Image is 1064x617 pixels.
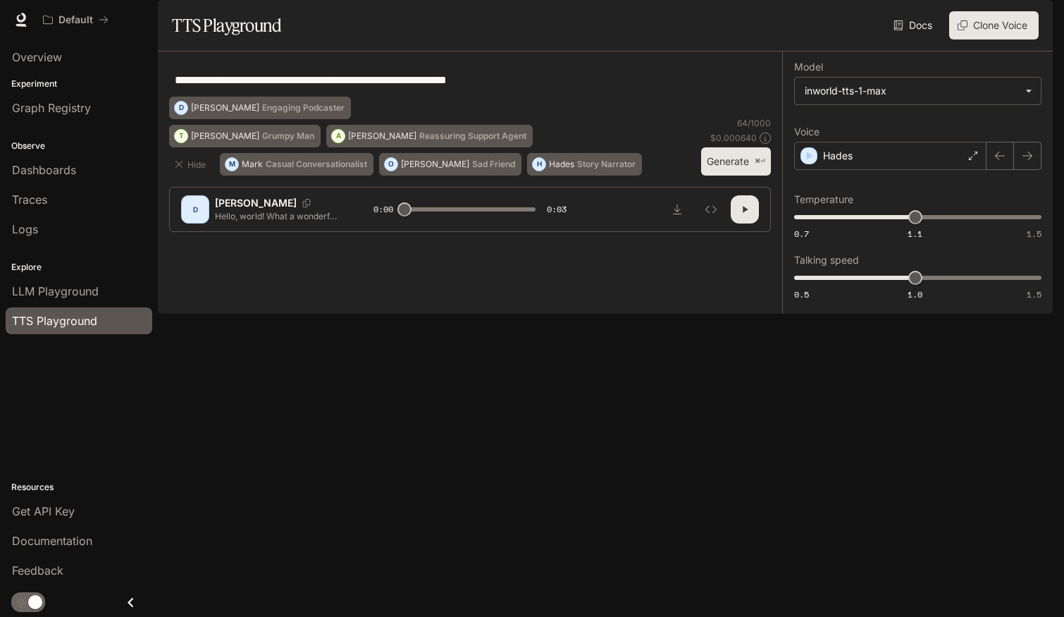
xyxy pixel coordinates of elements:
[795,78,1041,104] div: inworld-tts-1-max
[1027,228,1041,240] span: 1.5
[242,160,263,169] p: Mark
[169,125,321,147] button: T[PERSON_NAME]Grumpy Man
[533,153,545,176] div: H
[549,160,574,169] p: Hades
[401,160,469,169] p: [PERSON_NAME]
[266,160,367,169] p: Casual Conversationalist
[701,147,771,176] button: Generate⌘⏎
[169,153,214,176] button: Hide
[169,97,351,119] button: D[PERSON_NAME]Engaging Podcaster
[794,288,809,300] span: 0.5
[755,157,765,166] p: ⌘⏎
[175,125,187,147] div: T
[326,125,533,147] button: A[PERSON_NAME]Reassuring Support Agent
[805,84,1018,98] div: inworld-tts-1-max
[891,11,938,39] a: Docs
[527,153,642,176] button: HHadesStory Narrator
[794,62,823,72] p: Model
[419,132,526,140] p: Reassuring Support Agent
[332,125,345,147] div: A
[191,104,259,112] p: [PERSON_NAME]
[794,127,819,137] p: Voice
[794,255,859,265] p: Talking speed
[215,196,297,210] p: [PERSON_NAME]
[215,210,340,222] p: Hello, world! What a wonderful day to be a text-to-speech model!
[794,195,853,204] p: Temperature
[547,202,567,216] span: 0:03
[348,132,416,140] p: [PERSON_NAME]
[172,11,281,39] h1: TTS Playground
[1027,288,1041,300] span: 1.5
[663,195,691,224] button: Download audio
[385,153,397,176] div: O
[262,132,314,140] p: Grumpy Man
[710,132,757,144] p: $ 0.000640
[908,228,922,240] span: 1.1
[262,104,345,112] p: Engaging Podcaster
[220,153,373,176] button: MMarkCasual Conversationalist
[175,97,187,119] div: D
[908,288,922,300] span: 1.0
[823,149,853,163] p: Hades
[379,153,521,176] button: O[PERSON_NAME]Sad Friend
[191,132,259,140] p: [PERSON_NAME]
[58,14,93,26] p: Default
[184,198,206,221] div: D
[697,195,725,224] button: Inspect
[949,11,1039,39] button: Clone Voice
[794,228,809,240] span: 0.7
[472,160,515,169] p: Sad Friend
[297,199,316,207] button: Copy Voice ID
[373,202,393,216] span: 0:00
[225,153,238,176] div: M
[577,160,636,169] p: Story Narrator
[737,117,771,129] p: 64 / 1000
[37,6,115,34] button: All workspaces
